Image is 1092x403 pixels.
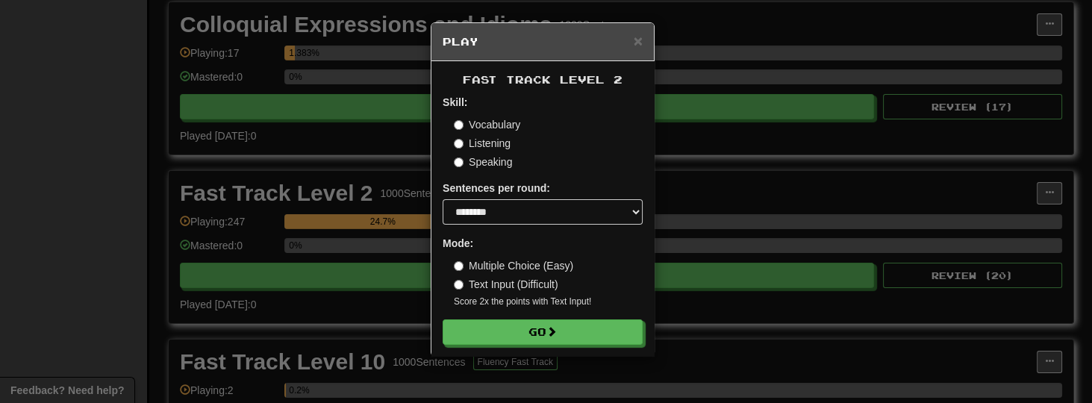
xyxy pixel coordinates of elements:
[443,96,467,108] strong: Skill:
[454,154,512,169] label: Speaking
[454,120,464,130] input: Vocabulary
[454,157,464,167] input: Speaking
[443,181,550,196] label: Sentences per round:
[454,258,573,273] label: Multiple Choice (Easy)
[443,34,643,49] h5: Play
[454,280,464,290] input: Text Input (Difficult)
[454,296,643,308] small: Score 2x the points with Text Input !
[443,237,473,249] strong: Mode:
[443,319,643,345] button: Go
[454,261,464,271] input: Multiple Choice (Easy)
[454,139,464,149] input: Listening
[454,117,520,132] label: Vocabulary
[463,73,623,86] span: Fast Track Level 2
[454,277,558,292] label: Text Input (Difficult)
[634,32,643,49] span: ×
[634,33,643,49] button: Close
[454,136,511,151] label: Listening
